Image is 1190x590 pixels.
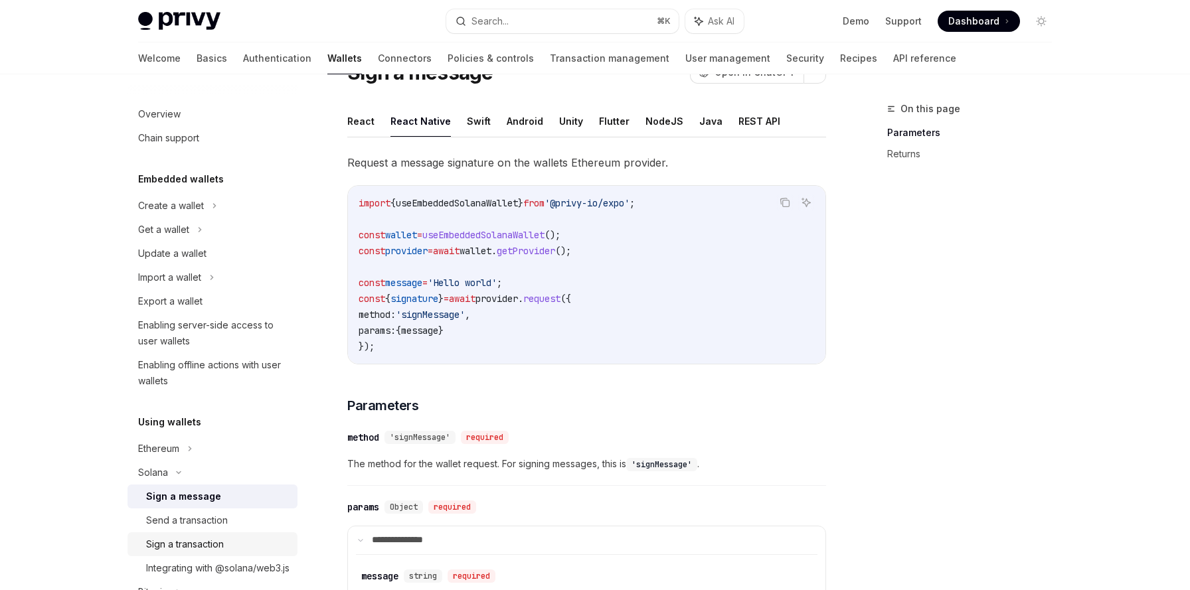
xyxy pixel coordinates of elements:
[428,277,497,289] span: 'Hello world'
[385,277,422,289] span: message
[497,277,502,289] span: ;
[471,13,509,29] div: Search...
[460,245,491,257] span: wallet
[359,293,385,305] span: const
[545,197,630,209] span: '@privy-io/expo'
[396,325,401,336] span: {
[127,353,297,393] a: Enabling offline actions with user wallets
[887,122,1062,143] a: Parameters
[507,106,543,137] button: Android
[685,42,770,74] a: User management
[738,106,780,137] button: REST API
[446,9,679,33] button: Search...⌘K
[390,293,438,305] span: signature
[599,106,630,137] button: Flutter
[390,197,396,209] span: {
[798,194,815,211] button: Ask AI
[138,171,224,187] h5: Embedded wallets
[138,198,204,214] div: Create a wallet
[390,502,418,512] span: Object
[409,571,437,581] span: string
[385,229,417,241] span: wallet
[138,246,207,261] div: Update a wallet
[127,289,297,313] a: Export a wallet
[448,569,495,583] div: required
[146,560,290,576] div: Integrating with @solana/web3.js
[378,42,432,74] a: Connectors
[560,293,571,305] span: ({
[390,432,450,443] span: 'signMessage'
[401,325,438,336] span: message
[146,488,221,504] div: Sign a message
[127,126,297,150] a: Chain support
[347,153,826,172] span: Request a message signature on the wallets Ethereum provider.
[146,512,228,528] div: Send a transaction
[138,130,199,146] div: Chain support
[243,42,311,74] a: Authentication
[491,245,497,257] span: .
[626,458,697,471] code: 'signMessage'
[359,245,385,257] span: const
[938,11,1020,32] a: Dashboard
[523,197,545,209] span: from
[948,15,999,28] span: Dashboard
[438,325,444,336] span: }
[428,500,476,514] div: required
[786,42,824,74] a: Security
[550,42,669,74] a: Transaction management
[127,556,297,580] a: Integrating with @solana/web3.js
[347,396,418,415] span: Parameters
[422,229,545,241] span: useEmbeddedSolanaWallet
[887,143,1062,165] a: Returns
[138,357,290,389] div: Enabling offline actions with user wallets
[138,414,201,430] h5: Using wallets
[657,16,671,27] span: ⌘ K
[138,106,181,122] div: Overview
[461,431,509,444] div: required
[523,293,560,305] span: request
[428,245,433,257] span: =
[422,277,428,289] span: =
[347,500,379,514] div: params
[685,9,744,33] button: Ask AI
[559,106,583,137] button: Unity
[359,309,396,321] span: method:
[840,42,877,74] a: Recipes
[645,106,683,137] button: NodeJS
[417,229,422,241] span: =
[396,309,465,321] span: 'signMessage'
[885,15,922,28] a: Support
[347,106,375,137] button: React
[448,42,534,74] a: Policies & controls
[127,508,297,532] a: Send a transaction
[138,317,290,349] div: Enabling server-side access to user wallets
[475,293,518,305] span: provider
[359,229,385,241] span: const
[843,15,869,28] a: Demo
[359,325,396,336] span: params:
[138,269,201,285] div: Import a wallet
[138,12,220,31] img: light logo
[444,293,449,305] span: =
[146,536,224,552] div: Sign a transaction
[630,197,635,209] span: ;
[138,222,189,238] div: Get a wallet
[1031,11,1052,32] button: Toggle dark mode
[518,293,523,305] span: .
[359,277,385,289] span: const
[197,42,227,74] a: Basics
[327,42,362,74] a: Wallets
[390,106,451,137] button: React Native
[385,245,428,257] span: provider
[138,42,181,74] a: Welcome
[138,293,203,309] div: Export a wallet
[347,431,379,444] div: method
[127,242,297,265] a: Update a wallet
[518,197,523,209] span: }
[127,313,297,353] a: Enabling server-side access to user wallets
[893,42,956,74] a: API reference
[465,309,470,321] span: ,
[497,245,555,257] span: getProvider
[359,197,390,209] span: import
[359,340,375,352] span: });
